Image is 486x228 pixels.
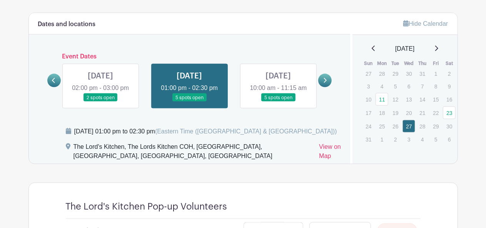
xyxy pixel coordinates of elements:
[416,107,429,119] p: 21
[362,93,375,105] p: 10
[395,44,414,53] span: [DATE]
[443,68,456,80] p: 2
[429,120,442,132] p: 29
[443,93,456,105] p: 16
[375,60,389,67] th: Mon
[443,60,456,67] th: Sat
[389,68,402,80] p: 29
[376,80,388,92] p: 4
[376,68,388,80] p: 28
[443,107,456,119] a: 23
[61,53,319,60] h6: Event Dates
[429,80,442,92] p: 8
[429,60,443,67] th: Fri
[402,133,415,145] p: 3
[416,120,429,132] p: 28
[74,127,337,136] div: [DATE] 01:00 pm to 02:30 pm
[362,80,375,92] p: 3
[402,93,415,105] p: 13
[155,128,337,135] span: (Eastern Time ([GEOGRAPHIC_DATA] & [GEOGRAPHIC_DATA]))
[389,80,402,92] p: 5
[443,120,456,132] p: 30
[376,93,388,106] a: 11
[389,93,402,105] p: 12
[429,93,442,105] p: 15
[402,68,415,80] p: 30
[402,60,416,67] th: Wed
[443,80,456,92] p: 9
[362,68,375,80] p: 27
[73,142,313,164] div: The Lord's Kitchen, The Lords Kitchen COH, [GEOGRAPHIC_DATA], [GEOGRAPHIC_DATA], [GEOGRAPHIC_DATA...
[376,107,388,119] p: 18
[38,21,96,28] h6: Dates and locations
[416,80,429,92] p: 7
[429,107,442,119] p: 22
[376,120,388,132] p: 25
[429,133,442,145] p: 5
[362,120,375,132] p: 24
[389,120,402,132] p: 26
[416,133,429,145] p: 4
[319,142,341,164] a: View on Map
[416,68,429,80] p: 31
[362,60,375,67] th: Sun
[443,133,456,145] p: 6
[389,60,402,67] th: Tue
[66,201,227,213] h4: The Lord's Kitchen Pop-up Volunteers
[402,80,415,92] p: 6
[416,93,429,105] p: 14
[402,107,415,119] p: 20
[362,107,375,119] p: 17
[403,20,448,27] a: Hide Calendar
[389,133,402,145] p: 2
[402,120,415,133] a: 27
[389,107,402,119] p: 19
[429,68,442,80] p: 1
[376,133,388,145] p: 1
[362,133,375,145] p: 31
[416,60,429,67] th: Thu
